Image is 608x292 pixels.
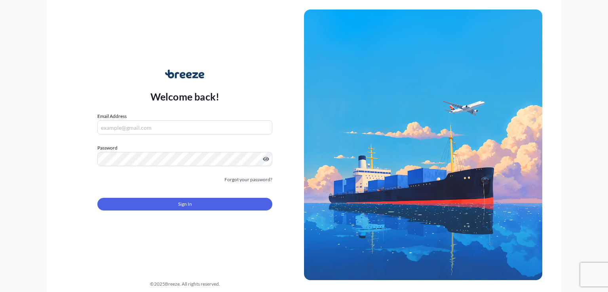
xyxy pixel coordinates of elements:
img: Ship illustration [304,9,542,280]
input: example@gmail.com [97,120,272,135]
a: Forgot your password? [224,176,272,184]
span: Sign In [178,200,192,208]
label: Email Address [97,112,127,120]
label: Password [97,144,272,152]
p: Welcome back! [150,90,220,103]
button: Sign In [97,198,272,210]
button: Show password [263,156,269,162]
div: © 2025 Breeze. All rights reserved. [66,280,304,288]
